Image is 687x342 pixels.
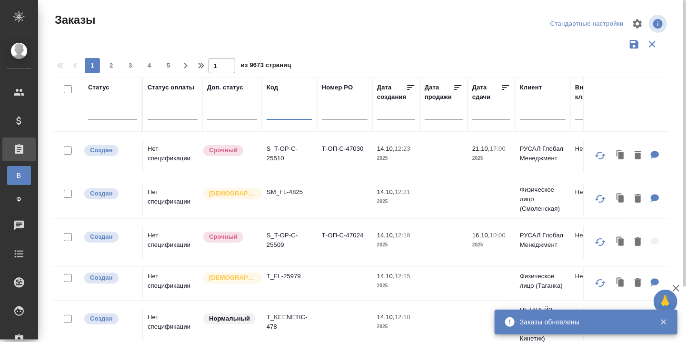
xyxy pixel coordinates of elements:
p: T_FL-25979 [267,272,312,281]
button: 5 [161,58,176,73]
button: Обновить [589,144,612,167]
p: S_T-OP-C-25510 [267,144,312,163]
p: Нормальный [209,314,250,323]
p: Нет [575,231,613,240]
span: 2 [104,61,119,70]
button: Закрыть [654,318,673,326]
button: Обновить [589,231,612,254]
span: 🙏 [657,292,674,312]
td: Т-ОП-С-47030 [317,139,372,173]
button: Клонировать [612,233,630,252]
p: 14.10, [377,313,395,321]
p: 12:10 [395,313,410,321]
div: Статус [88,83,110,92]
span: Ф [12,195,26,204]
p: [DEMOGRAPHIC_DATA] [209,189,257,198]
div: Дата создания [377,83,406,102]
p: Создан [90,146,113,155]
p: Нет [575,144,613,154]
div: Клиент [520,83,542,92]
button: Обновить [589,187,612,210]
p: РУСАЛ Глобал Менеджмент [520,231,566,250]
p: S_T-OP-C-25509 [267,231,312,250]
span: 4 [142,61,157,70]
p: Физическое лицо (Таганка) [520,272,566,291]
div: Доп. статус [207,83,243,92]
td: Т-ОП-С-47024 [317,226,372,259]
td: Нет спецификации [143,183,202,216]
div: split button [548,17,626,31]
a: В [7,166,31,185]
div: Выставляется автоматически при создании заказа [83,187,137,200]
p: 12:18 [395,232,410,239]
div: Внутренний клиент [575,83,613,102]
button: Сохранить фильтры [625,35,643,53]
button: 3 [123,58,138,73]
p: [DEMOGRAPHIC_DATA] [209,273,257,283]
p: 14.10, [377,188,395,195]
button: Клонировать [612,189,630,209]
p: 14.10, [377,232,395,239]
button: Сбросить фильтры [643,35,661,53]
div: Выставляется автоматически при создании заказа [83,144,137,157]
span: Посмотреть информацию [649,15,669,33]
td: Нет спецификации [143,226,202,259]
button: 🙏 [654,290,677,313]
p: 10:00 [490,232,506,239]
p: 2025 [377,322,415,332]
p: Срочный [209,146,238,155]
div: Выставляется автоматически для первых 3 заказов нового контактного лица. Особое внимание [202,272,257,284]
div: Выставляется автоматически при создании заказа [83,272,137,284]
td: Нет спецификации [143,308,202,341]
p: Создан [90,189,113,198]
p: Нет [575,272,613,281]
p: Срочный [209,232,238,242]
button: Удалить [630,233,646,252]
p: 2025 [377,154,415,163]
p: 14.10, [377,145,395,152]
p: Физическое лицо (Смоленская) [520,185,566,214]
div: Выставляется автоматически, если на указанный объем услуг необходимо больше времени в стандартном... [202,144,257,157]
p: Акционерное общество «РУССКИЙ АЛЮМИНИ... [623,224,668,262]
p: 2025 [472,240,510,250]
p: 2025 [377,281,415,291]
p: 2025 [377,240,415,250]
div: Выставляется автоматически при создании заказа [83,313,137,325]
div: Статус оплаты [148,83,194,92]
p: Создан [90,314,113,323]
div: Дата сдачи [472,83,501,102]
td: Нет спецификации [143,139,202,173]
p: 2025 [472,154,510,163]
button: 4 [142,58,157,73]
span: 5 [161,61,176,70]
span: 3 [123,61,138,70]
p: 12:21 [395,188,410,195]
p: РУСАЛ Глобал Менеджмент [520,144,566,163]
button: Клонировать [612,146,630,166]
p: 16.10, [472,232,490,239]
p: 2025 [377,197,415,206]
p: SM_FL-4825 [267,187,312,197]
a: Ф [7,190,31,209]
span: Заказы [52,12,95,28]
p: Акционерное общество «РУССКИЙ АЛЮМИНИ... [623,137,668,175]
div: Номер PO [322,83,353,92]
p: 14.10, [377,273,395,280]
div: Код [267,83,278,92]
p: T_KEENETIC-478 [267,313,312,332]
span: Настроить таблицу [626,12,649,35]
button: 2 [104,58,119,73]
div: Выставляется автоматически, если на указанный объем услуг необходимо больше времени в стандартном... [202,231,257,244]
div: Выставляется автоматически для первых 3 заказов нового контактного лица. Особое внимание [202,187,257,200]
p: 17:00 [490,145,506,152]
p: Создан [90,232,113,242]
p: 12:15 [395,273,410,280]
div: Дата продажи [425,83,453,102]
div: Выставляется автоматически при создании заказа [83,231,137,244]
div: Заказы обновлены [520,317,646,327]
button: Клонировать [612,274,630,293]
div: Статус по умолчанию для стандартных заказов [202,313,257,325]
p: Нет [575,187,613,197]
p: 21.10, [472,145,490,152]
span: из 9673 страниц [241,59,291,73]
